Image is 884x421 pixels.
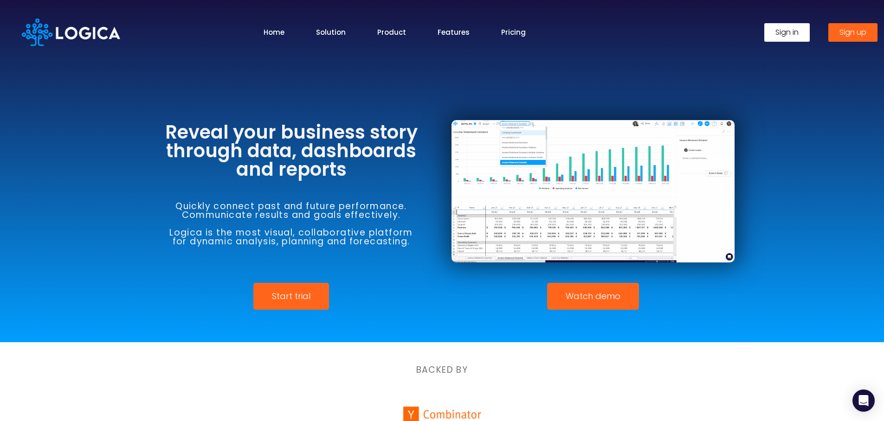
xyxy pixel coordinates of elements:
[852,389,875,412] div: Open Intercom Messenger
[501,27,526,38] a: Pricing
[264,27,284,38] a: Home
[547,283,639,310] a: Watch demo
[150,123,433,179] h3: Reveal your business story through data, dashboards and reports
[253,283,329,310] a: Start trial
[764,23,810,42] a: Sign in
[438,27,470,38] a: Features
[316,27,346,38] a: Solution
[566,292,620,300] span: Watch demo
[192,365,693,374] h6: BACKED BY
[828,23,878,42] a: Sign up
[377,27,406,38] a: Product
[150,202,433,246] h6: Quickly connect past and future performance. Communicate results and goals effectively. Logica is...
[839,29,866,36] span: Sign up
[775,29,799,36] span: Sign in
[22,26,120,37] a: Logica
[272,292,310,300] span: Start trial
[22,19,120,46] img: Logica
